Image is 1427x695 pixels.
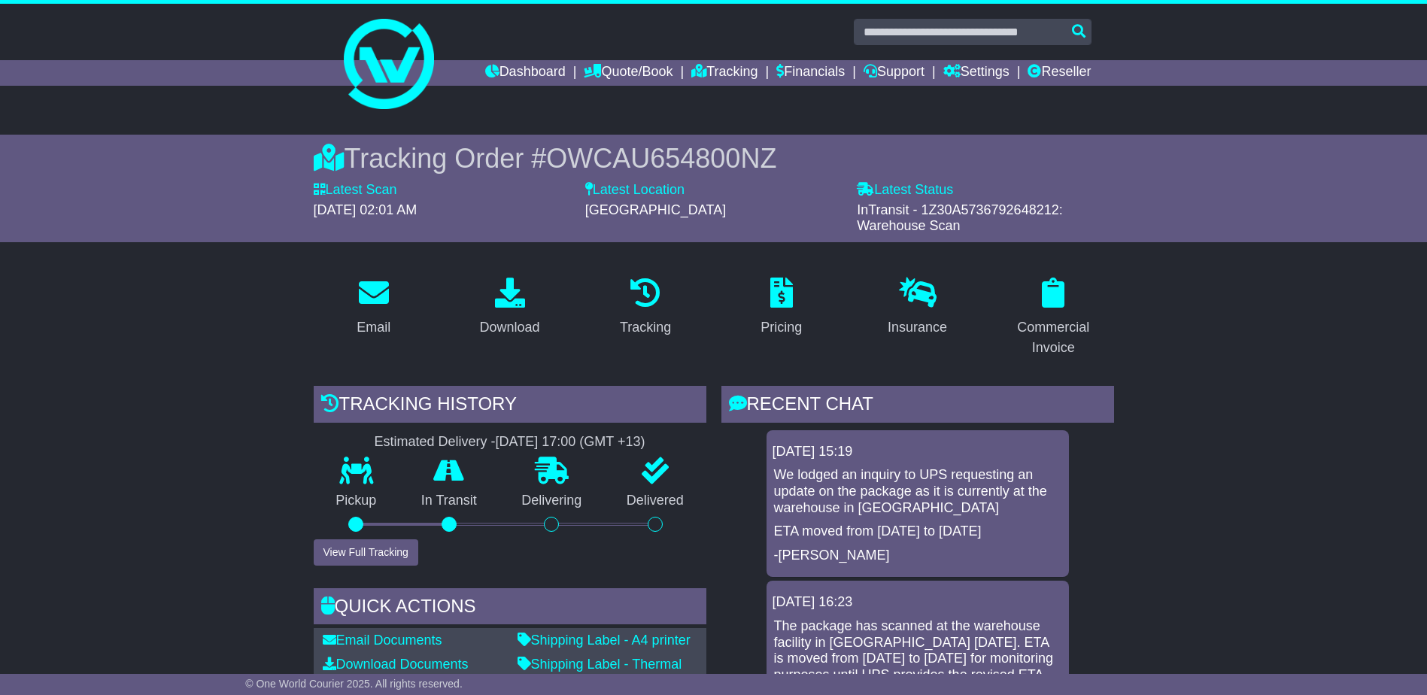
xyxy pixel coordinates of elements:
p: We lodged an inquiry to UPS requesting an update on the package as it is currently at the warehou... [774,467,1061,516]
a: Dashboard [485,60,566,86]
div: Pricing [761,317,802,338]
a: Email Documents [323,633,442,648]
div: Tracking history [314,386,706,426]
p: Delivered [604,493,706,509]
span: InTransit - 1Z30A5736792648212: Warehouse Scan [857,202,1063,234]
span: OWCAU654800NZ [546,143,776,174]
a: Financials [776,60,845,86]
span: [GEOGRAPHIC_DATA] [585,202,726,217]
a: Shipping Label - A4 printer [518,633,691,648]
div: Commercial Invoice [1003,317,1104,358]
p: Pickup [314,493,399,509]
p: Delivering [499,493,605,509]
div: Tracking Order # [314,142,1114,175]
a: Pricing [751,272,812,343]
div: Quick Actions [314,588,706,629]
div: [DATE] 16:23 [773,594,1063,611]
a: Download Documents [323,657,469,672]
span: © One World Courier 2025. All rights reserved. [245,678,463,690]
div: Download [479,317,539,338]
div: [DATE] 15:19 [773,444,1063,460]
p: In Transit [399,493,499,509]
div: Insurance [888,317,947,338]
div: RECENT CHAT [721,386,1114,426]
a: Shipping Label - Thermal printer [518,657,682,688]
label: Latest Status [857,182,953,199]
a: Tracking [610,272,681,343]
p: ETA moved from [DATE] to [DATE] [774,524,1061,540]
a: Insurance [878,272,957,343]
label: Latest Location [585,182,685,199]
a: Download [469,272,549,343]
p: -[PERSON_NAME] [774,548,1061,564]
a: Reseller [1028,60,1091,86]
div: Estimated Delivery - [314,434,706,451]
div: Tracking [620,317,671,338]
div: Email [357,317,390,338]
a: Email [347,272,400,343]
span: [DATE] 02:01 AM [314,202,417,217]
a: Settings [943,60,1010,86]
label: Latest Scan [314,182,397,199]
a: Support [864,60,925,86]
a: Commercial Invoice [993,272,1114,363]
a: Quote/Book [584,60,673,86]
a: Tracking [691,60,758,86]
p: The package has scanned at the warehouse facility in [GEOGRAPHIC_DATA] [DATE]. ETA is moved from ... [774,618,1061,683]
button: View Full Tracking [314,539,418,566]
div: [DATE] 17:00 (GMT +13) [496,434,645,451]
